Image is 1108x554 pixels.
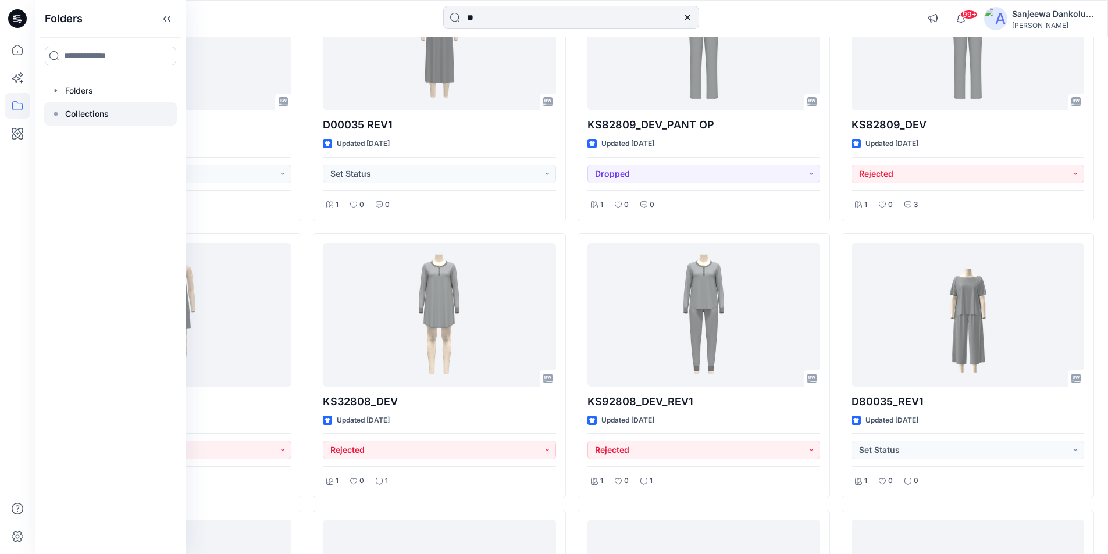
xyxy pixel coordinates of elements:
[600,199,603,211] p: 1
[864,199,867,211] p: 1
[337,414,390,427] p: Updated [DATE]
[385,199,390,211] p: 0
[984,7,1007,30] img: avatar
[852,117,1084,133] p: KS82809_DEV
[65,107,109,121] p: Collections
[323,243,555,387] a: KS32808_DEV
[385,475,388,487] p: 1
[587,394,820,410] p: KS92808_DEV_REV1
[1012,7,1093,21] div: Sanjeewa Dankoluwage
[601,414,654,427] p: Updated [DATE]
[914,475,918,487] p: 0
[600,475,603,487] p: 1
[650,199,654,211] p: 0
[336,475,339,487] p: 1
[1012,21,1093,30] div: [PERSON_NAME]
[865,138,918,150] p: Updated [DATE]
[852,394,1084,410] p: D80035_REV1
[864,475,867,487] p: 1
[888,475,893,487] p: 0
[852,243,1084,387] a: D80035_REV1
[359,475,364,487] p: 0
[587,243,820,387] a: KS92808_DEV_REV1
[624,199,629,211] p: 0
[888,199,893,211] p: 0
[865,414,918,427] p: Updated [DATE]
[336,199,339,211] p: 1
[337,138,390,150] p: Updated [DATE]
[650,475,653,487] p: 1
[359,199,364,211] p: 0
[960,10,978,19] span: 99+
[323,117,555,133] p: D00035 REV1
[587,117,820,133] p: KS82809_DEV_PANT OP
[624,475,629,487] p: 0
[601,138,654,150] p: Updated [DATE]
[914,199,918,211] p: 3
[323,394,555,410] p: KS32808_DEV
